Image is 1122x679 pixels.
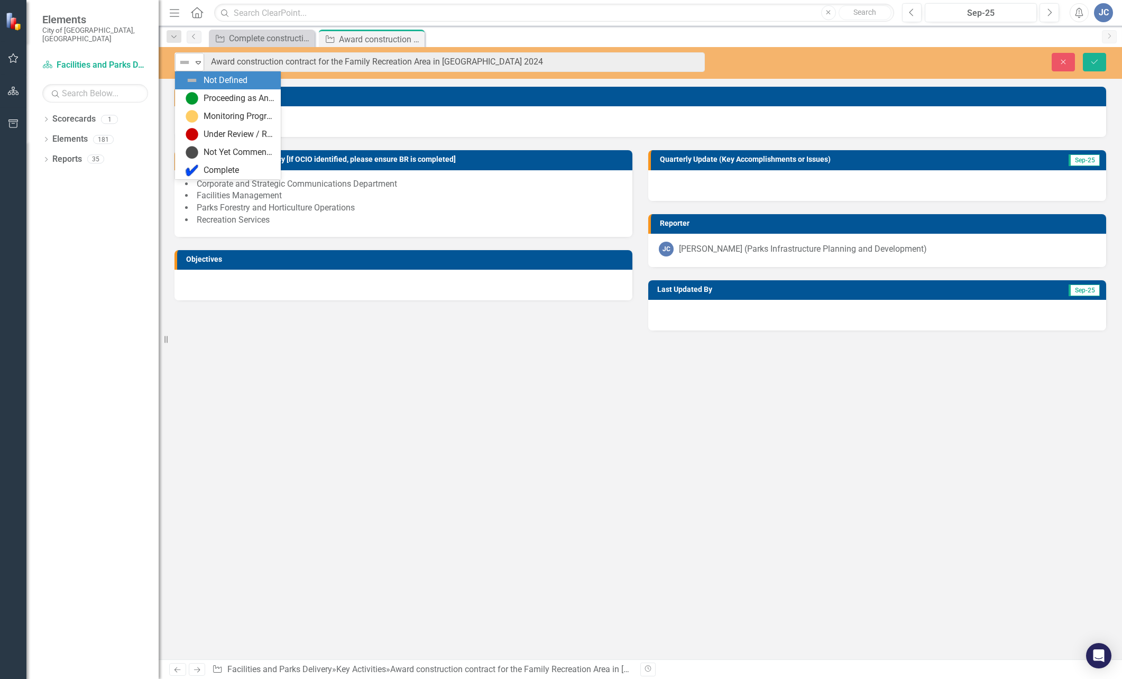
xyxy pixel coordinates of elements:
div: Sep-25 [928,7,1033,20]
a: Facilities and Parks Delivery [227,664,332,674]
div: Complete [204,164,239,177]
span: Corporate and Strategic Communications Department [197,179,397,189]
div: [PERSON_NAME] (Parks Infrastructure Planning and Development) [679,243,927,255]
div: Proceeding as Anticipated [204,93,274,105]
h3: Department Interdependency [If OCIO identified, please ensure BR is completed] [186,155,627,163]
img: Monitoring Progress [186,110,198,123]
input: This field is required [204,52,705,72]
a: Reports [52,153,82,166]
div: 1 [101,115,118,124]
span: Recreation Services [197,215,270,225]
input: Search Below... [42,84,148,103]
a: Elements [52,133,88,145]
button: JC [1094,3,1113,22]
div: 181 [93,135,114,144]
h3: Last Updated By [657,286,937,293]
img: Proceeding as Anticipated [186,92,198,105]
div: Not Yet Commenced / On Hold [204,146,274,159]
a: Facilities and Parks Delivery [42,59,148,71]
h3: Objectives [186,255,627,263]
div: Complete construction of the City's first cricket field by Q2 2024 [229,32,312,45]
img: Not Defined [186,74,198,87]
div: 35 [87,155,104,164]
h3: Description [186,92,1101,100]
input: Search ClearPoint... [214,4,894,22]
img: Under Review / Reassessment [186,128,198,141]
span: Facilities Management [197,190,282,200]
a: Key Activities [336,664,386,674]
a: Scorecards [52,113,96,125]
div: Monitoring Progress [204,111,274,123]
div: JC [659,242,674,256]
small: City of [GEOGRAPHIC_DATA], [GEOGRAPHIC_DATA] [42,26,148,43]
div: » » [212,664,632,676]
img: Complete [186,164,198,177]
img: Not Yet Commenced / On Hold [186,146,198,159]
div: Not Defined [204,75,247,87]
span: Sep-25 [1069,285,1100,296]
button: Sep-25 [925,3,1037,22]
div: Open Intercom Messenger [1086,643,1111,668]
img: ClearPoint Strategy [5,12,24,31]
span: Parks Forestry and Horticulture Operations [197,203,355,213]
h3: Reporter [660,219,1101,227]
span: Elements [42,13,148,26]
div: Award construction contract for the Family Recreation Area in [GEOGRAPHIC_DATA] 2024 [339,33,422,46]
img: Not Defined [178,56,191,69]
div: Under Review / Reassessment [204,129,274,141]
span: Search [853,8,876,16]
a: Complete construction of the City's first cricket field by Q2 2024 [211,32,312,45]
h3: Quarterly Update (Key Accomplishments or Issues) [660,155,1031,163]
div: Award construction contract for the Family Recreation Area in [GEOGRAPHIC_DATA] 2024 [390,664,722,674]
span: Sep-25 [1069,154,1100,166]
button: Search [839,5,891,20]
